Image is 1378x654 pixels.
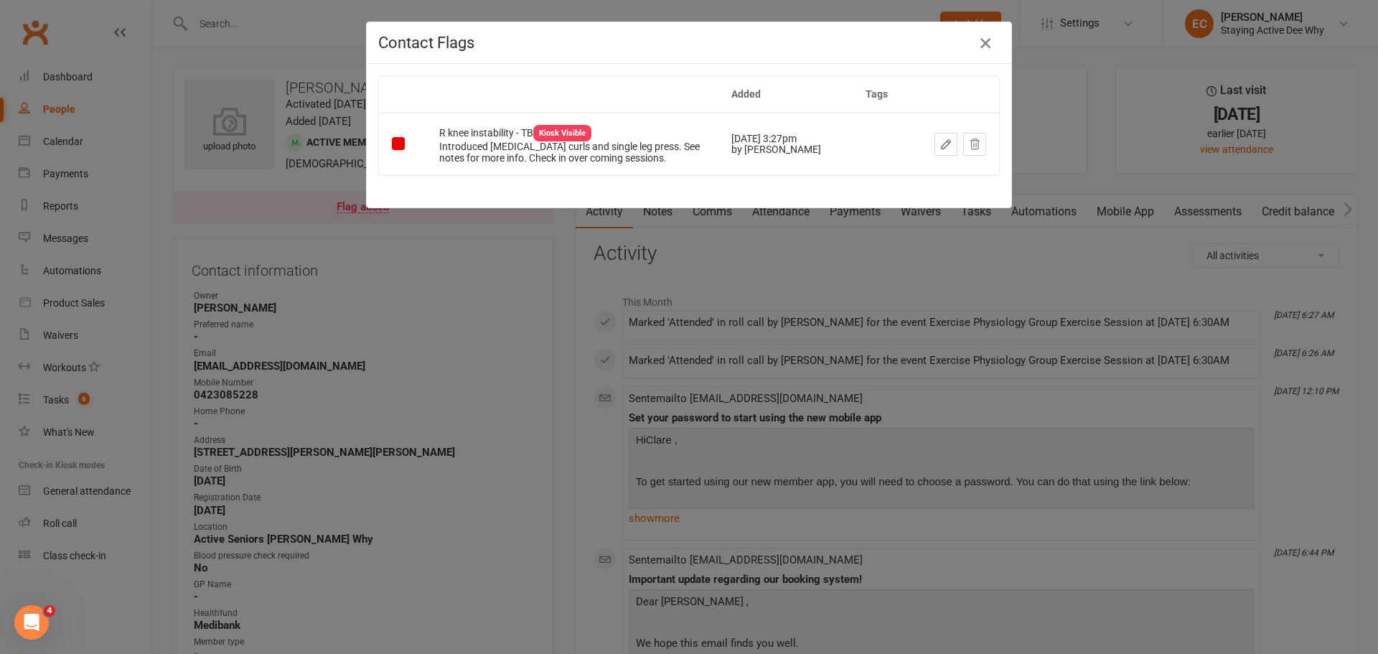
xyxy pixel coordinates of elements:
[718,76,853,113] th: Added
[974,32,997,55] button: Close
[533,125,591,141] div: Kiosk Visible
[439,141,706,164] div: Introduced [MEDICAL_DATA] curls and single leg press. See notes for more info. Check in over comi...
[44,605,55,617] span: 4
[378,34,1000,52] h4: Contact Flags
[14,605,49,640] iframe: Intercom live chat
[963,133,986,156] button: Dismiss this flag
[439,127,591,139] span: R knee instability - TB
[853,76,909,113] th: Tags
[718,113,853,175] td: [DATE] 3:27pm by [PERSON_NAME]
